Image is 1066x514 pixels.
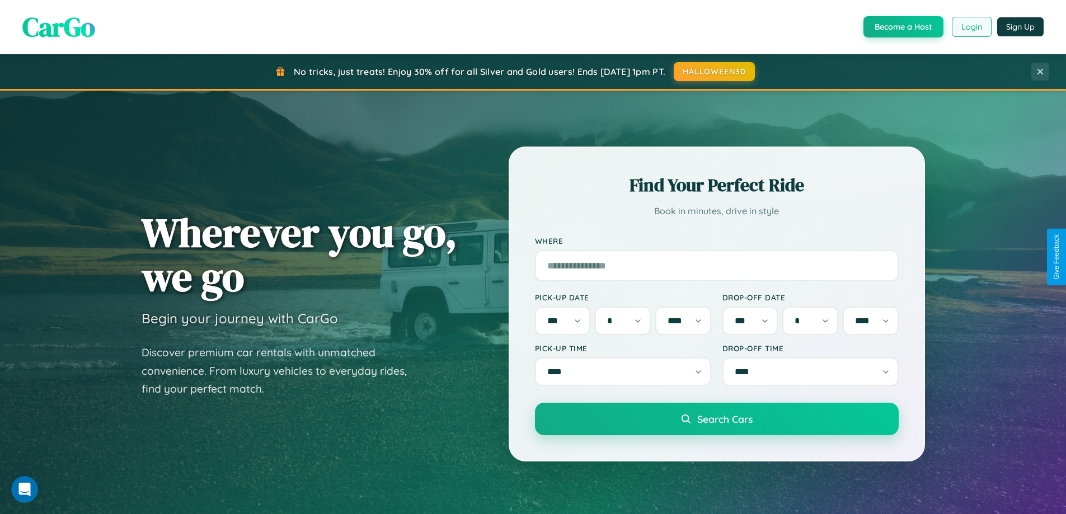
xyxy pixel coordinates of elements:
[722,343,899,353] label: Drop-off Time
[535,293,711,302] label: Pick-up Date
[11,476,38,503] iframe: Intercom live chat
[22,8,95,45] span: CarGo
[863,16,943,37] button: Become a Host
[1053,234,1060,280] div: Give Feedback
[535,173,899,197] h2: Find Your Perfect Ride
[997,17,1044,36] button: Sign Up
[722,293,899,302] label: Drop-off Date
[952,17,992,37] button: Login
[535,236,899,246] label: Where
[142,210,457,299] h1: Wherever you go, we go
[535,343,711,353] label: Pick-up Time
[697,413,753,425] span: Search Cars
[674,62,755,81] button: HALLOWEEN30
[142,310,338,327] h3: Begin your journey with CarGo
[535,403,899,435] button: Search Cars
[294,66,665,77] span: No tricks, just treats! Enjoy 30% off for all Silver and Gold users! Ends [DATE] 1pm PT.
[535,203,899,219] p: Book in minutes, drive in style
[142,343,421,398] p: Discover premium car rentals with unmatched convenience. From luxury vehicles to everyday rides, ...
